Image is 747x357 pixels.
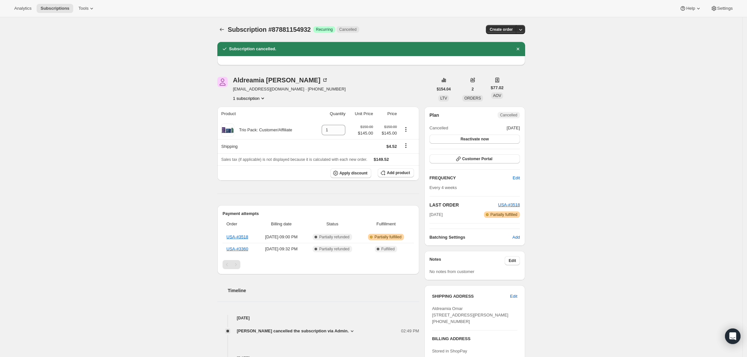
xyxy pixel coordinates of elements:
th: Product [217,107,313,121]
img: product img [221,124,234,137]
span: AOV [493,93,501,98]
span: Create order [490,27,513,32]
span: [DATE] [430,211,443,218]
span: $77.02 [491,85,504,91]
th: Quantity [313,107,348,121]
span: Aldreamia Omar [STREET_ADDRESS][PERSON_NAME] [PHONE_NUMBER] [432,306,509,324]
button: Product actions [233,95,266,101]
span: Status [306,221,358,227]
span: Fulfillment [362,221,410,227]
h2: Plan [430,112,439,118]
span: LTV [440,96,447,101]
span: Partially fulfilled [374,234,401,240]
span: Subscription #87881154932 [228,26,311,33]
span: Settings [717,6,733,11]
th: Order [223,217,258,231]
span: Tools [78,6,88,11]
span: Cancelled [500,113,517,118]
span: $154.04 [437,87,451,92]
span: Billing date [260,221,303,227]
button: Shipping actions [401,142,411,149]
span: Sales tax (if applicable) is not displayed because it is calculated with each new order. [221,157,367,162]
button: $154.04 [433,85,454,94]
button: Add [509,232,524,243]
button: Tools [75,4,99,13]
span: ORDERS [464,96,481,101]
h6: Batching Settings [430,234,512,241]
button: Reactivate now [430,135,520,144]
th: Shipping [217,139,313,153]
button: Product actions [401,126,411,133]
span: Reactivate now [461,137,489,142]
span: No notes from customer [430,269,475,274]
button: Edit [506,291,521,302]
span: [DATE] [507,125,520,131]
a: USA-#3360 [226,246,248,251]
button: Analytics [10,4,35,13]
span: $4.52 [386,144,397,149]
span: Every 4 weeks [430,185,457,190]
span: $145.00 [377,130,397,137]
span: Partially refunded [319,234,349,240]
button: [PERSON_NAME] cancelled the subscription via Admin. [237,328,355,334]
span: Partially refunded [319,246,349,252]
button: Edit [505,256,520,265]
span: Fulfilled [381,246,395,252]
button: Help [676,4,705,13]
span: Cancelled [430,125,448,131]
span: [DATE] · 09:32 PM [260,246,303,252]
button: USA-#3518 [498,202,520,208]
span: [EMAIL_ADDRESS][DOMAIN_NAME] · [PHONE_NUMBER] [233,86,346,92]
button: Edit [509,173,524,183]
span: 02:49 PM [401,328,419,334]
span: Recurring [316,27,333,32]
span: Edit [510,293,517,300]
h4: [DATE] [217,315,419,321]
small: $150.00 [361,125,373,129]
div: Aldreamia [PERSON_NAME] [233,77,328,83]
a: USA-#3518 [226,234,248,239]
span: Help [686,6,695,11]
button: Create order [486,25,517,34]
span: Aldreamia Omar [217,77,228,87]
span: Edit [509,258,516,263]
span: [PERSON_NAME] cancelled the subscription via Admin. [237,328,349,334]
h3: SHIPPING ADDRESS [432,293,510,300]
span: 2 [472,87,474,92]
div: Trio Pack: Customer/Affiliate [234,127,292,133]
button: Subscriptions [217,25,226,34]
th: Price [375,107,399,121]
a: USA-#3518 [498,202,520,207]
button: 2 [468,85,478,94]
button: Customer Portal [430,154,520,163]
th: Unit Price [347,107,375,121]
span: Cancelled [339,27,356,32]
span: Customer Portal [462,156,492,161]
button: Subscriptions [37,4,73,13]
h3: Notes [430,256,505,265]
span: Edit [513,175,520,181]
span: Apply discount [339,171,368,176]
button: Dismiss notification [513,44,523,54]
h2: LAST ORDER [430,202,498,208]
h2: Payment attempts [223,210,414,217]
div: Open Intercom Messenger [725,328,741,344]
span: Analytics [14,6,31,11]
h2: Subscription cancelled. [229,46,276,52]
span: Subscriptions [40,6,69,11]
nav: Pagination [223,260,414,269]
button: Add product [378,168,414,177]
h3: BILLING ADDRESS [432,336,517,342]
span: Add [512,234,520,241]
button: Settings [707,4,737,13]
h2: Timeline [228,287,419,294]
span: $145.00 [358,130,373,137]
span: Stored in ShopPay [432,349,467,353]
span: [DATE] · 09:00 PM [260,234,303,240]
span: $149.52 [374,157,389,162]
h2: FREQUENCY [430,175,513,181]
span: Partially fulfilled [490,212,517,217]
small: $150.00 [384,125,397,129]
span: Add product [387,170,410,175]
